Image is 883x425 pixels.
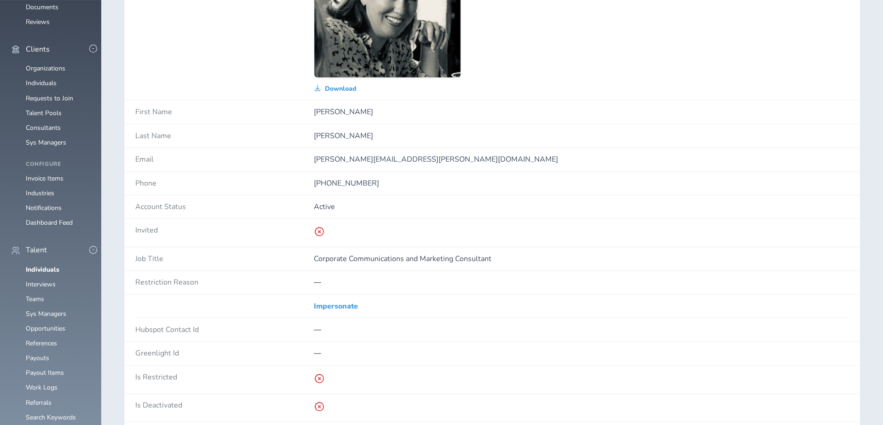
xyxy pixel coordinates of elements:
h4: Account Status [135,203,314,211]
h4: Invited [135,226,314,234]
p: [PERSON_NAME] [314,108,849,116]
p: Active [314,203,849,211]
a: Interviews [26,280,56,289]
div: — [314,278,849,286]
a: Dashboard Feed [26,218,73,227]
a: Talent Pools [26,109,62,117]
p: [PERSON_NAME][EMAIL_ADDRESS][PERSON_NAME][DOMAIN_NAME] [314,155,849,163]
h4: Email [135,155,314,163]
span: Download [325,85,357,93]
p: [PHONE_NUMBER] [314,179,849,187]
a: Work Logs [26,383,58,392]
a: Impersonate [314,302,358,310]
button: - [89,45,97,52]
a: Sys Managers [26,138,66,147]
p: — [314,349,849,357]
h4: Hubspot Contact Id [135,326,314,334]
p: — [314,326,849,334]
a: Requests to Join [26,94,73,103]
p: Corporate Communications and Marketing Consultant [314,255,849,263]
a: Documents [26,3,58,12]
a: Notifications [26,204,62,212]
a: Referrals [26,398,52,407]
a: Organizations [26,64,65,73]
a: Individuals [26,79,57,87]
h4: Job Title [135,255,314,263]
a: Sys Managers [26,309,66,318]
a: Teams [26,295,44,303]
button: - [89,246,97,254]
a: Industries [26,189,54,198]
span: Talent [26,246,47,254]
a: Payout Items [26,368,64,377]
a: Invoice Items [26,174,63,183]
a: Payouts [26,354,49,362]
span: Clients [26,45,50,53]
h4: Last Name [135,132,314,140]
h4: Is Deactivated [135,401,314,409]
a: References [26,339,57,348]
h4: Restriction Reason [135,278,314,286]
p: [PERSON_NAME] [314,132,849,140]
h4: Is Restricted [135,373,314,381]
a: Reviews [26,17,50,26]
h4: Configure [26,161,90,168]
a: Individuals [26,265,59,274]
a: Opportunities [26,324,65,333]
h4: Greenlight Id [135,349,314,357]
h4: Phone [135,179,314,187]
h4: First Name [135,108,314,116]
a: Search Keywords [26,413,76,422]
a: Consultants [26,123,61,132]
